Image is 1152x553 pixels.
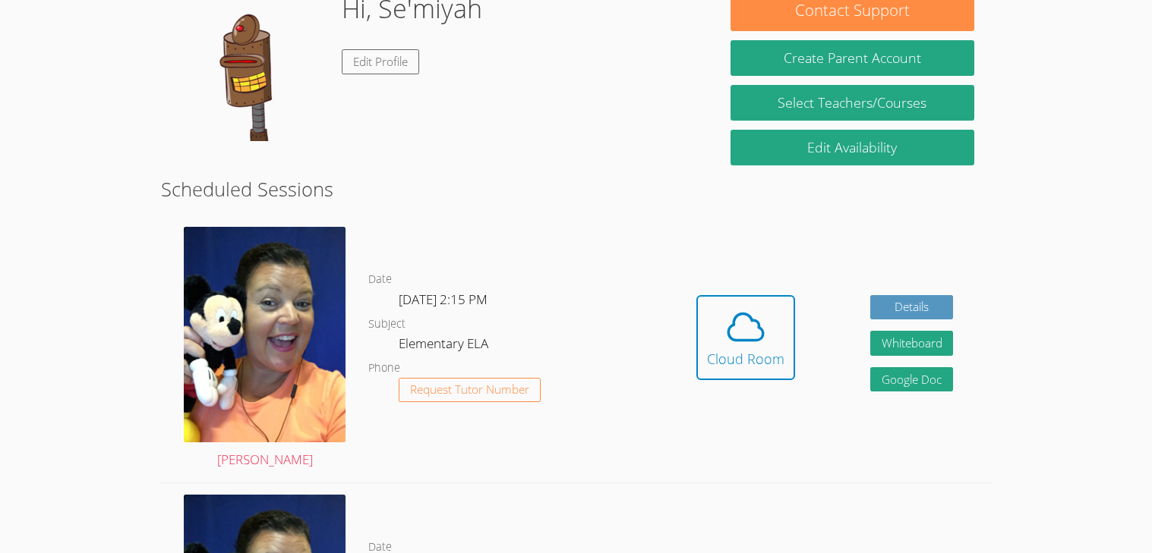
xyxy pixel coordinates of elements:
[342,49,419,74] a: Edit Profile
[368,315,406,334] dt: Subject
[707,348,784,369] div: Cloud Room
[870,367,954,392] a: Google Doc
[696,295,795,380] button: Cloud Room
[399,291,488,308] span: [DATE] 2:15 PM
[161,174,990,203] h2: Scheduled Sessions
[399,333,491,359] dd: Elementary ELA
[368,270,392,289] dt: Date
[184,227,346,471] a: [PERSON_NAME]
[731,130,974,165] a: Edit Availability
[184,227,346,442] img: avatar.png
[731,40,974,76] button: Create Parent Account
[870,331,954,356] button: Whiteboard
[410,384,529,395] span: Request Tutor Number
[870,295,954,320] a: Details
[731,85,974,121] a: Select Teachers/Courses
[368,359,400,378] dt: Phone
[399,378,541,403] button: Request Tutor Number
